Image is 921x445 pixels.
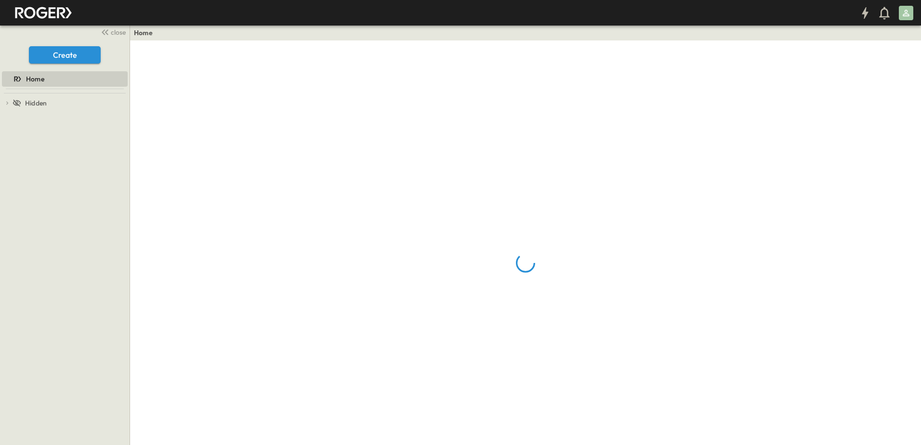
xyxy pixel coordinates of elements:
[97,25,128,39] button: close
[25,98,47,108] span: Hidden
[134,28,153,38] a: Home
[29,46,101,64] button: Create
[2,72,126,86] a: Home
[134,28,158,38] nav: breadcrumbs
[26,74,44,84] span: Home
[111,27,126,37] span: close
